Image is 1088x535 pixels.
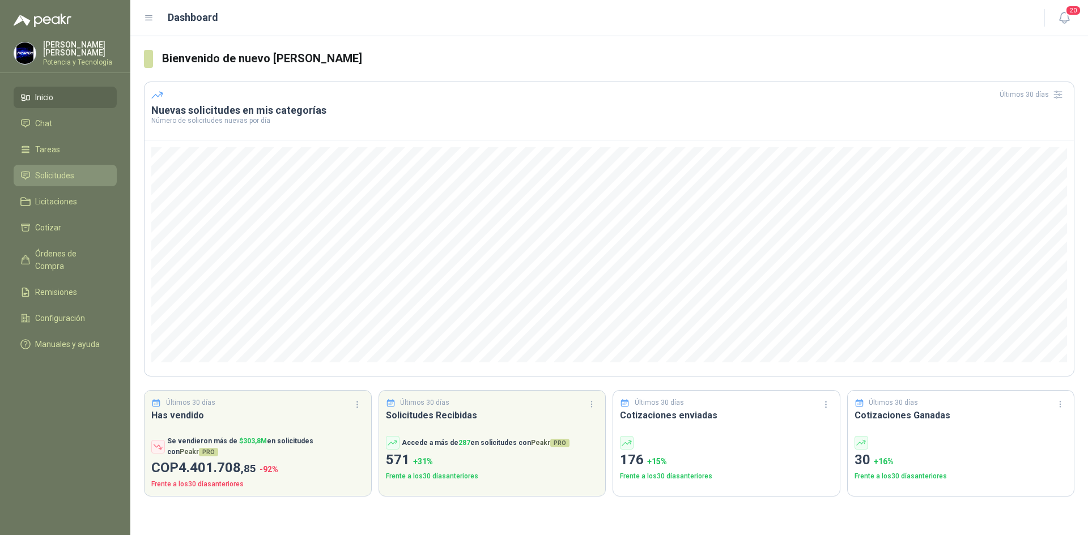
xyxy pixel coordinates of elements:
span: PRO [550,439,569,447]
img: Company Logo [14,42,36,64]
a: Configuración [14,307,117,329]
h3: Bienvenido de nuevo [PERSON_NAME] [162,50,1074,67]
span: Órdenes de Compra [35,247,106,272]
span: Solicitudes [35,169,74,182]
p: Accede a más de en solicitudes con [402,438,569,448]
p: 571 [386,450,599,471]
a: Tareas [14,139,117,160]
h3: Has vendido [151,408,364,422]
span: $ 303,8M [239,437,267,445]
a: Chat [14,113,117,134]
p: Número de solicitudes nuevas por día [151,117,1067,124]
h3: Solicitudes Recibidas [386,408,599,422]
span: Tareas [35,143,60,156]
p: Frente a los 30 días anteriores [620,471,833,482]
span: + 16 % [874,457,894,466]
p: Frente a los 30 días anteriores [386,471,599,482]
a: Inicio [14,87,117,108]
h3: Cotizaciones Ganadas [855,408,1068,422]
p: Últimos 30 días [635,397,684,408]
p: Últimos 30 días [400,397,449,408]
span: Inicio [35,91,53,104]
p: Últimos 30 días [166,397,215,408]
span: Peakr [180,448,218,456]
span: 287 [458,439,470,447]
p: [PERSON_NAME] [PERSON_NAME] [43,41,117,57]
span: + 31 % [413,457,433,466]
span: + 15 % [647,457,667,466]
p: COP [151,457,364,479]
span: Chat [35,117,52,130]
span: Licitaciones [35,195,77,208]
a: Cotizar [14,217,117,238]
span: PRO [199,448,218,456]
span: Cotizar [35,221,61,234]
span: Configuración [35,312,85,324]
p: Se vendieron más de en solicitudes con [167,436,364,457]
p: Últimos 30 días [869,397,918,408]
span: Peakr [531,439,569,447]
p: 30 [855,450,1068,471]
p: 176 [620,450,833,471]
a: Licitaciones [14,191,117,212]
p: Potencia y Tecnología [43,59,117,66]
h1: Dashboard [168,10,218,25]
div: Últimos 30 días [1000,85,1067,104]
a: Manuales y ayuda [14,333,117,355]
span: ,85 [241,462,256,475]
h3: Nuevas solicitudes en mis categorías [151,104,1067,117]
button: 20 [1054,8,1074,28]
a: Remisiones [14,281,117,303]
span: 20 [1065,5,1081,16]
span: Manuales y ayuda [35,338,100,350]
a: Órdenes de Compra [14,243,117,277]
img: Logo peakr [14,14,71,27]
p: Frente a los 30 días anteriores [151,479,364,490]
span: 4.401.708 [178,460,256,476]
p: Frente a los 30 días anteriores [855,471,1068,482]
span: -92 % [260,465,278,474]
a: Solicitudes [14,165,117,186]
span: Remisiones [35,286,77,298]
h3: Cotizaciones enviadas [620,408,833,422]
